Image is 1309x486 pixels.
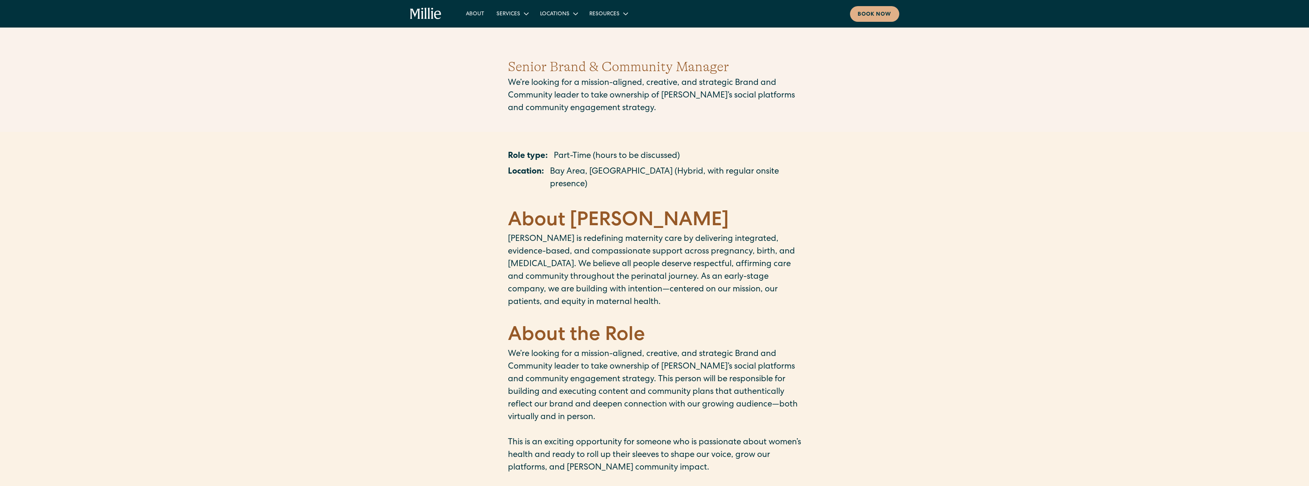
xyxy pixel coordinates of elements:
[508,424,801,437] p: ‍
[554,150,680,163] p: Part-Time (hours to be discussed)
[460,7,490,20] a: About
[508,77,801,115] p: We’re looking for a mission-aligned, creative, and strategic Brand and Community leader to take o...
[508,326,645,346] strong: About the Role
[858,11,892,19] div: Book now
[540,10,569,18] div: Locations
[534,7,583,20] div: Locations
[508,194,801,207] p: ‍
[508,309,801,322] p: ‍
[490,7,534,20] div: Services
[508,166,544,191] p: Location:
[508,211,729,231] strong: About [PERSON_NAME]
[508,348,801,424] p: We’re looking for a mission-aligned, creative, and strategic Brand and Community leader to take o...
[508,150,548,163] p: Role type:
[410,8,442,20] a: home
[583,7,633,20] div: Resources
[508,57,801,77] h1: Senior Brand & Community Manager
[589,10,620,18] div: Resources
[496,10,520,18] div: Services
[550,166,801,191] p: Bay Area, [GEOGRAPHIC_DATA] (Hybrid, with regular onsite presence)
[508,233,801,309] p: [PERSON_NAME] is redefining maternity care by delivering integrated, evidence-based, and compassi...
[850,6,899,22] a: Book now
[508,437,801,475] p: This is an exciting opportunity for someone who is passionate about women’s health and ready to r...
